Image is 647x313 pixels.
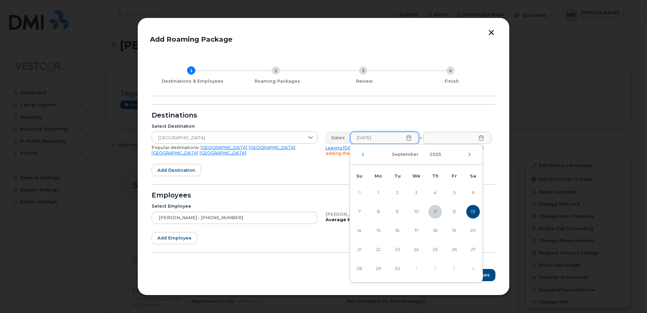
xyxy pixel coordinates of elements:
a: [GEOGRAPHIC_DATA] [152,150,198,155]
span: Mo [375,173,382,179]
a: [GEOGRAPHIC_DATA] [249,145,295,150]
td: 25 [426,240,445,259]
td: 26 [445,240,464,259]
button: Add employee [152,232,197,244]
td: 3 [407,183,426,202]
td: 18 [426,221,445,240]
span: 28 [353,262,366,275]
td: 9 [388,202,407,221]
td: 15 [369,221,388,240]
td: 28 [350,259,369,278]
span: 27 [466,243,480,256]
a: Leaving [DATE] [326,145,358,150]
span: 10 [409,205,423,218]
span: 20 [466,224,480,237]
span: Add destination [157,167,195,173]
td: 17 [407,221,426,240]
span: 14 [353,224,366,237]
td: 1 [407,259,426,278]
td: 8 [369,202,388,221]
span: Please be aware due to time differences we recommend adding the package 1 day earlier to ensure n... [326,145,484,156]
span: 9 [391,205,404,218]
span: Popular destinations: [152,145,199,150]
td: 7 [350,202,369,221]
td: 2 [426,259,445,278]
button: Choose Month [388,148,423,161]
div: 3 [359,66,367,75]
td: 1 [369,183,388,202]
span: Sa [470,173,476,179]
span: Su [356,173,362,179]
div: - [419,132,423,144]
td: 31 [350,183,369,202]
span: 8 [372,205,385,218]
button: Add destination [152,164,201,176]
div: Finish [411,79,493,84]
button: Previous Month [361,152,365,156]
span: 18 [428,224,442,237]
b: Average Monthly Usage: [326,217,385,222]
div: Review [323,79,405,84]
td: 20 [464,221,483,240]
span: Add employee [157,235,192,241]
td: 11 [426,202,445,221]
input: Please fill out this field [423,132,492,144]
div: 2 [272,66,280,75]
td: 2 [388,183,407,202]
span: 6 [466,186,480,200]
span: Th [432,173,439,179]
span: We [412,173,420,179]
span: 23 [391,243,404,256]
span: Singapore [152,132,304,144]
a: [GEOGRAPHIC_DATA] [200,150,246,155]
span: 13 [466,205,480,218]
span: 29 [372,262,385,275]
span: Add Roaming Package [150,35,232,43]
span: 2 [391,186,404,200]
td: 24 [407,240,426,259]
td: 23 [388,240,407,259]
span: 21 [353,243,366,256]
td: 19 [445,221,464,240]
input: Search device [152,212,317,224]
span: 1 [372,186,385,200]
td: 16 [388,221,407,240]
td: 3 [445,259,464,278]
td: 13 [464,202,483,221]
span: 22 [372,243,385,256]
div: Select Employee [152,204,317,209]
td: 12 [445,202,464,221]
td: 4 [464,259,483,278]
div: Employees [152,193,495,198]
span: 16 [391,224,404,237]
td: 22 [369,240,388,259]
div: [PERSON_NAME], iPhone, Bell [326,212,491,217]
button: Choose Year [425,148,445,161]
span: 7 [353,205,366,218]
span: 12 [447,205,461,218]
span: 30 [391,262,404,275]
span: 19 [447,224,461,237]
div: Destinations [152,113,495,118]
span: 4 [428,186,442,200]
td: 4 [426,183,445,202]
td: 30 [388,259,407,278]
input: Please fill out this field [350,132,419,144]
button: Next Month [468,152,472,156]
span: Tu [394,173,401,179]
td: 29 [369,259,388,278]
td: 21 [350,240,369,259]
span: 3 [409,186,423,200]
span: 17 [409,224,423,237]
span: 5 [447,186,461,200]
div: Roaming Packages [236,79,318,84]
a: [GEOGRAPHIC_DATA] [201,145,247,150]
span: 15 [372,224,385,237]
td: 14 [350,221,369,240]
span: 11 [428,205,442,218]
div: Select Destination [152,124,317,129]
td: 27 [464,240,483,259]
span: 26 [447,243,461,256]
div: Choose Date [350,144,483,283]
td: 5 [445,183,464,202]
